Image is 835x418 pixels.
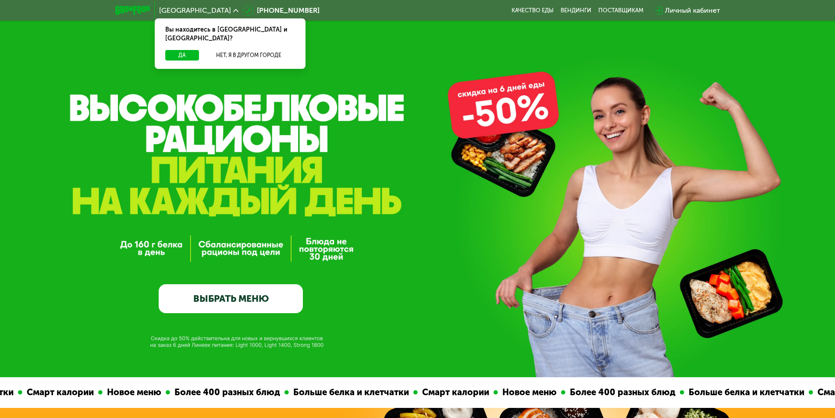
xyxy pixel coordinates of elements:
[482,386,545,399] div: Новое меню
[512,7,554,14] a: Качество еды
[561,7,591,14] a: Вендинги
[668,386,792,399] div: Больше белка и клетчатки
[402,386,477,399] div: Смарт калории
[203,50,295,61] button: Нет, я в другом городе
[598,7,643,14] div: поставщикам
[154,386,268,399] div: Более 400 разных блюд
[273,386,397,399] div: Больше белка и клетчатки
[155,18,306,50] div: Вы находитесь в [GEOGRAPHIC_DATA] и [GEOGRAPHIC_DATA]?
[159,284,303,313] a: ВЫБРАТЬ МЕНЮ
[549,386,664,399] div: Более 400 разных блюд
[159,7,231,14] span: [GEOGRAPHIC_DATA]
[6,386,82,399] div: Смарт калории
[86,386,149,399] div: Новое меню
[243,5,320,16] a: [PHONE_NUMBER]
[165,50,199,61] button: Да
[665,5,720,16] div: Личный кабинет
